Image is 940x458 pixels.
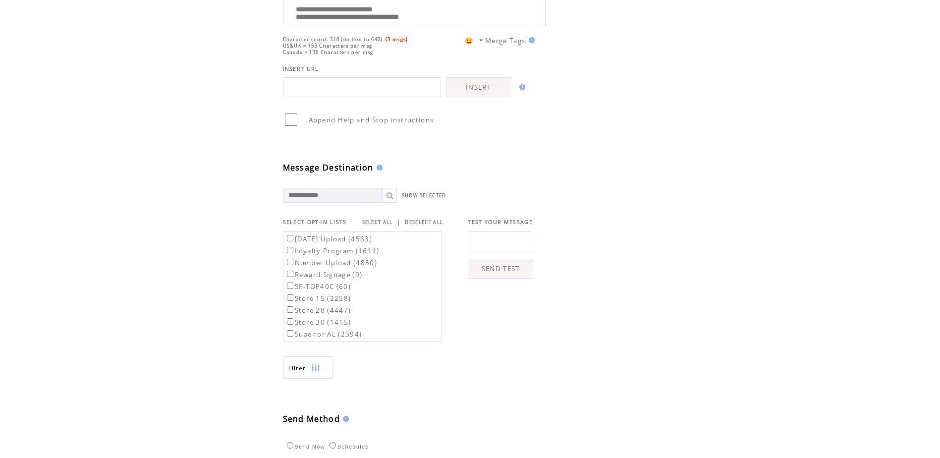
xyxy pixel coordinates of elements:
label: SP-TOP40C (60) [285,282,351,291]
label: Store 28 (4447) [285,306,351,315]
span: | [397,218,401,227]
span: * Merge Tags [479,36,526,45]
span: (3 msgs) [386,36,408,43]
a: SELECT ALL [362,219,393,226]
label: Reward Signage (9) [285,270,363,279]
label: Store 30 (1415) [285,318,351,327]
a: SEND TEST [468,259,533,279]
label: Store 15 (2258) [285,294,351,303]
a: Filter [283,356,332,379]
label: Scheduled [327,444,369,450]
input: Store 30 (1415) [287,318,293,325]
img: help.gif [526,37,535,43]
input: Number Upload (4850) [287,259,293,265]
input: Superior AL (2394) [287,330,293,337]
span: Send Method [283,413,340,424]
span: Canada = 136 Characters per msg [283,49,374,56]
input: Scheduled [330,442,336,449]
input: [DATE] Upload (4563) [287,235,293,241]
label: Send Now [284,444,325,450]
span: SELECT OPT-IN LISTS [283,219,347,226]
a: DESELECT ALL [405,219,443,226]
input: Send Now [287,442,293,449]
input: Store 28 (4447) [287,306,293,313]
label: Superior AL (2394) [285,330,362,339]
span: Character count: 310 (limited to 640) [283,36,383,43]
input: Loyalty Program (1611) [287,247,293,253]
span: US&UK = 153 Characters per msg [283,43,373,49]
span: Show filters [288,364,306,372]
a: INSERT [446,77,511,97]
span: Message Destination [283,162,374,173]
label: [DATE] Upload (4563) [285,234,373,243]
img: help.gif [340,416,349,422]
span: 😀 [465,36,474,45]
span: TEST YOUR MESSAGE [468,219,533,226]
img: filters.png [311,357,320,379]
a: SHOW SELECTED [402,192,446,199]
label: Number Upload (4850) [285,258,378,267]
img: help.gif [516,84,525,90]
input: Store 15 (2258) [287,294,293,301]
label: Loyalty Program (1611) [285,246,380,255]
span: Append Help and Stop instructions [309,115,434,124]
input: SP-TOP40C (60) [287,283,293,289]
img: help.gif [374,165,383,171]
span: INSERT URL [283,65,319,72]
input: Reward Signage (9) [287,271,293,277]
